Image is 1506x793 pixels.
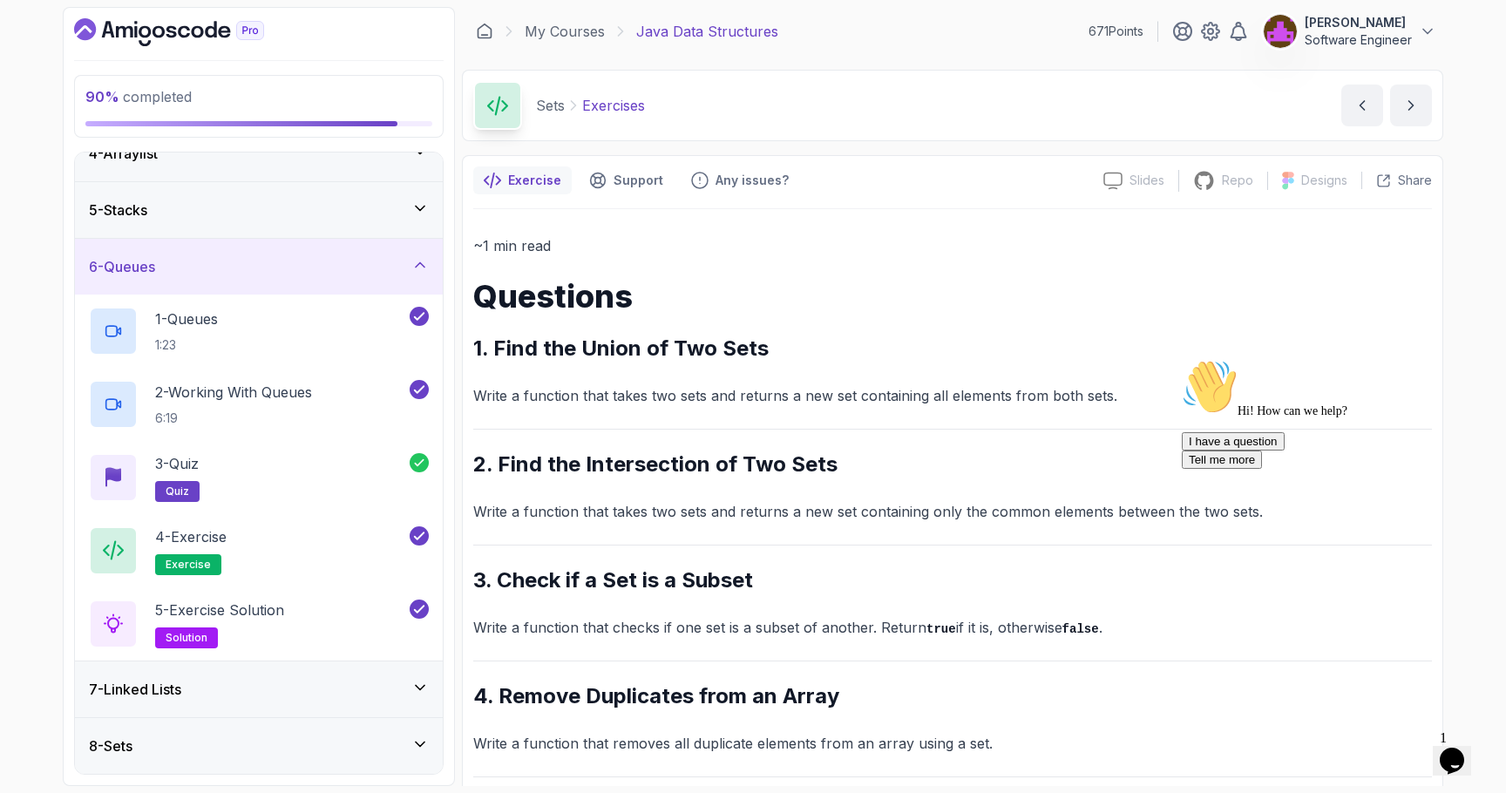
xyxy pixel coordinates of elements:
[1433,723,1489,776] iframe: chat widget
[579,166,674,194] button: Support button
[614,172,663,189] p: Support
[1263,14,1436,49] button: user profile image[PERSON_NAME]Software Engineer
[155,410,312,427] p: 6:19
[7,52,173,65] span: Hi! How can we help?
[536,95,565,116] p: Sets
[508,172,561,189] p: Exercise
[155,382,312,403] p: 2 - Working With Queues
[1361,172,1432,189] button: Share
[473,166,572,194] button: notes button
[155,526,227,547] p: 4 - Exercise
[7,7,63,63] img: :wave:
[89,200,147,220] h3: 5 - Stacks
[476,23,493,40] a: Dashboard
[1305,14,1412,31] p: [PERSON_NAME]
[75,125,443,181] button: 4-Arraylist
[155,336,218,354] p: 1:23
[926,622,956,636] code: true
[1175,352,1489,715] iframe: chat widget
[7,98,87,117] button: Tell me more
[1062,622,1099,636] code: false
[74,18,304,46] a: Dashboard
[155,308,218,329] p: 1 - Queues
[89,256,155,277] h3: 6 - Queues
[166,631,207,645] span: solution
[473,451,1432,478] h2: 2. Find the Intersection of Two Sets
[166,558,211,572] span: exercise
[89,526,429,575] button: 4-Exerciseexercise
[525,21,605,42] a: My Courses
[473,566,1432,594] h2: 3. Check if a Set is a Subset
[1222,172,1253,189] p: Repo
[89,380,429,429] button: 2-Working With Queues6:19
[85,88,192,105] span: completed
[75,718,443,774] button: 8-Sets
[7,7,321,117] div: 👋Hi! How can we help?I have a questionTell me more
[85,88,119,105] span: 90 %
[473,335,1432,363] h2: 1. Find the Union of Two Sets
[1341,85,1383,126] button: previous content
[89,307,429,356] button: 1-Queues1:23
[473,279,1432,314] h1: Questions
[75,182,443,238] button: 5-Stacks
[166,485,189,498] span: quiz
[473,383,1432,408] p: Write a function that takes two sets and returns a new set containing all elements from both sets.
[75,239,443,295] button: 6-Queues
[1301,172,1347,189] p: Designs
[473,731,1432,756] p: Write a function that removes all duplicate elements from an array using a set.
[1089,23,1143,40] p: 671 Points
[89,735,132,756] h3: 8 - Sets
[89,679,181,700] h3: 7 - Linked Lists
[75,661,443,717] button: 7-Linked Lists
[155,453,199,474] p: 3 - Quiz
[1398,172,1432,189] p: Share
[473,499,1432,524] p: Write a function that takes two sets and returns a new set containing only the common elements be...
[155,600,284,620] p: 5 - Exercise Solution
[582,95,645,116] p: Exercises
[473,682,1432,710] h2: 4. Remove Duplicates from an Array
[681,166,799,194] button: Feedback button
[716,172,789,189] p: Any issues?
[1390,85,1432,126] button: next content
[1264,15,1297,48] img: user profile image
[473,234,1432,258] p: ~1 min read
[473,615,1432,640] p: Write a function that checks if one set is a subset of another. Return if it is, otherwise .
[1129,172,1164,189] p: Slides
[7,80,110,98] button: I have a question
[89,453,429,502] button: 3-Quizquiz
[89,600,429,648] button: 5-Exercise Solutionsolution
[89,143,158,164] h3: 4 - Arraylist
[636,21,778,42] p: Java Data Structures
[1305,31,1412,49] p: Software Engineer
